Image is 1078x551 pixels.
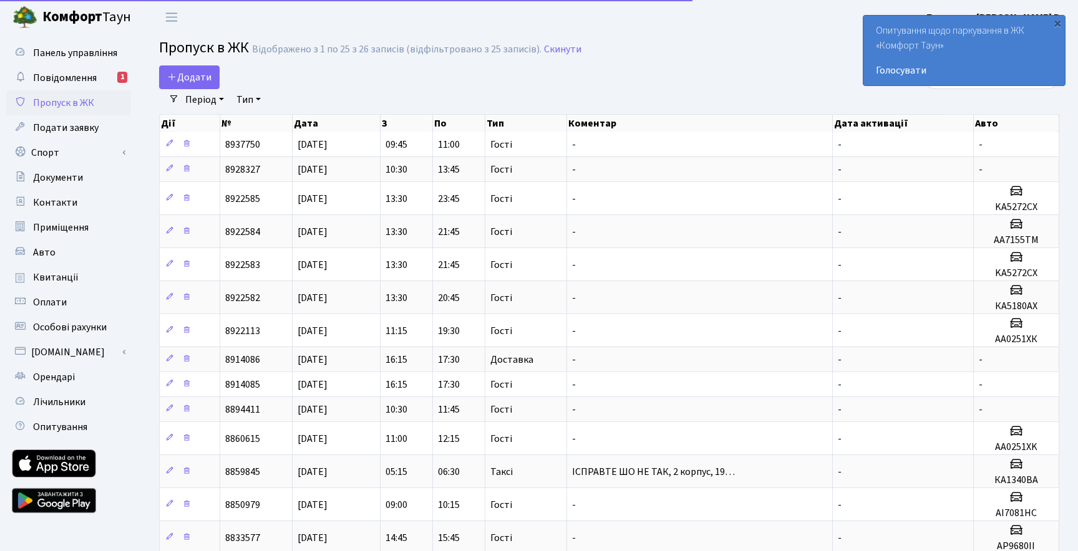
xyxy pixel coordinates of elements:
h5: AA7155TM [979,234,1054,246]
a: Панель управління [6,41,131,65]
a: Лічильники [6,390,131,414]
span: 10:30 [386,403,407,416]
div: Відображено з 1 по 25 з 26 записів (відфільтровано з 25 записів). [252,44,541,55]
span: [DATE] [298,531,328,545]
span: [DATE] [298,258,328,272]
span: - [838,192,842,206]
span: - [838,465,842,479]
h5: AI7081НС [979,507,1054,519]
span: [DATE] [298,353,328,367]
span: 21:45 [438,225,460,239]
h5: AA0251ХК [979,333,1054,345]
span: - [838,403,842,416]
span: - [572,498,576,512]
span: Гості [490,227,512,237]
span: 8922584 [225,225,260,239]
span: - [838,225,842,239]
span: - [572,163,576,176]
a: Подати заявку [6,115,131,140]
a: Балинець [PERSON_NAME] В. [926,10,1063,25]
a: Документи [6,165,131,190]
span: Таун [42,7,131,28]
span: Документи [33,171,83,184]
span: Панель управління [33,46,117,60]
span: 8850979 [225,498,260,512]
th: По [433,115,485,132]
span: - [572,432,576,446]
a: Орендарі [6,365,131,390]
span: 8937750 [225,138,260,151]
a: [DOMAIN_NAME] [6,340,131,365]
h5: KA5272CX [979,267,1054,279]
th: Дії [160,115,220,132]
span: - [838,258,842,272]
span: Гості [490,326,512,336]
span: 15:45 [438,531,460,545]
span: 10:15 [438,498,460,512]
span: [DATE] [298,432,328,446]
a: Опитування [6,414,131,439]
h5: KA5272CX [979,201,1054,213]
span: 21:45 [438,258,460,272]
span: 16:15 [386,353,407,367]
span: - [572,353,576,367]
span: 23:45 [438,192,460,206]
span: Гості [490,405,512,414]
span: - [979,378,983,391]
span: 8894411 [225,403,260,416]
span: Подати заявку [33,121,99,135]
span: - [572,403,576,416]
span: - [979,353,983,367]
span: Доставка [490,355,533,365]
span: 06:30 [438,465,460,479]
span: 09:45 [386,138,407,151]
h5: КА1340ВА [979,474,1054,486]
span: 13:30 [386,291,407,305]
span: - [838,163,842,176]
span: - [572,192,576,206]
span: ІСПРАВТЕ ШО НЕ ТАК, 2 корпус, 19… [572,465,735,479]
a: Контакти [6,190,131,215]
span: 20:45 [438,291,460,305]
span: 10:30 [386,163,407,176]
span: 8859845 [225,465,260,479]
span: [DATE] [298,138,328,151]
a: Пропуск в ЖК [6,90,131,115]
span: Гості [490,533,512,543]
a: Повідомлення1 [6,65,131,90]
th: Авто [974,115,1059,132]
span: - [979,163,983,176]
span: Гості [490,140,512,150]
span: 8914086 [225,353,260,367]
button: Переключити навігацію [156,7,187,27]
span: Гості [490,434,512,444]
span: Гості [490,260,512,270]
span: - [838,378,842,391]
a: Приміщення [6,215,131,240]
span: [DATE] [298,403,328,416]
span: [DATE] [298,498,328,512]
span: Квитанції [33,271,79,284]
span: 8860615 [225,432,260,446]
span: - [838,498,842,512]
span: Орендарі [33,370,75,384]
th: Дата активації [833,115,973,132]
span: - [572,531,576,545]
span: 8922582 [225,291,260,305]
span: 09:00 [386,498,407,512]
span: [DATE] [298,225,328,239]
span: Гості [490,500,512,510]
span: 16:15 [386,378,407,391]
span: - [572,225,576,239]
span: - [572,324,576,338]
span: 11:00 [386,432,407,446]
span: Гості [490,194,512,204]
span: Авто [33,246,56,259]
span: Таксі [490,467,513,477]
span: 11:45 [438,403,460,416]
span: Повідомлення [33,71,97,85]
a: Особові рахунки [6,315,131,340]
a: Голосувати [876,63,1052,78]
span: - [838,324,842,338]
span: - [572,378,576,391]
